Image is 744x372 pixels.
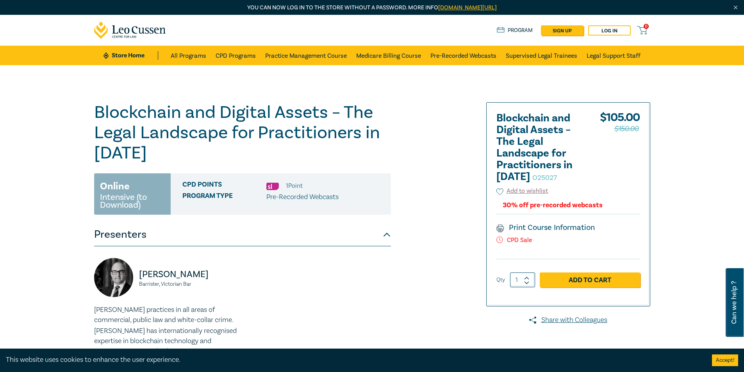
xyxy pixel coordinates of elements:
[614,123,639,135] span: $150.00
[356,46,421,65] a: Medicare Billing Course
[503,201,603,209] div: 30% off pre-recorded webcasts
[139,281,238,287] small: Barrister, Victorian Bar
[496,237,640,244] p: CPD Sale
[100,193,165,209] small: Intensive (to Download)
[438,4,497,11] a: [DOMAIN_NAME][URL]
[182,181,266,191] span: CPD Points
[496,222,595,233] a: Print Course Information
[430,46,496,65] a: Pre-Recorded Webcasts
[265,46,347,65] a: Practice Management Course
[94,258,133,297] img: https://s3.ap-southeast-2.amazonaws.com/leo-cussen-store-production-content/Contacts/Aaron%20Lane...
[496,187,548,196] button: Add to wishlist
[94,326,238,356] p: [PERSON_NAME] has internationally recognised expertise in blockchain technology and cryptocurrenc...
[94,4,650,12] p: You can now log in to the store without a password. More info
[600,112,640,187] div: $ 105.00
[286,181,303,191] li: 1 Point
[496,276,505,284] label: Qty
[644,24,649,29] span: 0
[171,46,206,65] a: All Programs
[266,183,279,190] img: Substantive Law
[730,273,738,332] span: Can we help ?
[506,46,577,65] a: Supervised Legal Trainees
[587,46,641,65] a: Legal Support Staff
[266,192,339,202] p: Pre-Recorded Webcasts
[496,112,582,183] h2: Blockchain and Digital Assets – The Legal Landscape for Practitioners in [DATE]
[94,305,238,325] p: [PERSON_NAME] practices in all areas of commercial, public law and white-collar crime.
[540,272,640,287] a: Add to Cart
[216,46,256,65] a: CPD Programs
[712,354,738,366] button: Accept cookies
[497,26,533,35] a: Program
[541,25,583,36] a: sign up
[532,173,557,182] small: O25027
[486,315,650,325] a: Share with Colleagues
[588,25,631,36] a: Log in
[732,4,739,11] img: Close
[139,268,238,281] p: [PERSON_NAME]
[94,223,391,246] button: Presenters
[100,179,130,193] h3: Online
[103,51,158,60] a: Store Home
[182,192,266,202] span: Program type
[510,272,535,287] input: 1
[94,102,391,163] h1: Blockchain and Digital Assets – The Legal Landscape for Practitioners in [DATE]
[6,355,700,365] div: This website uses cookies to enhance the user experience.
